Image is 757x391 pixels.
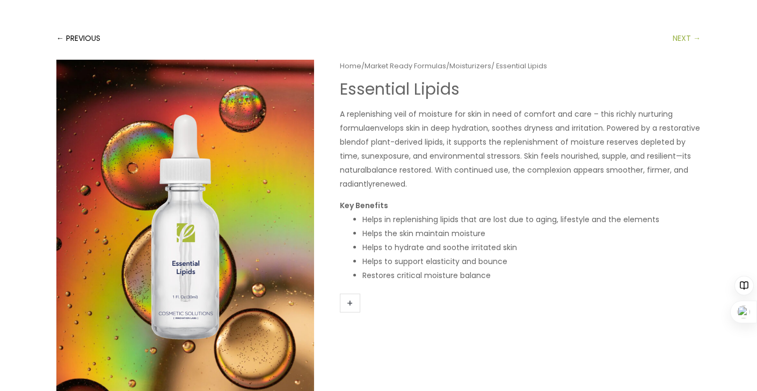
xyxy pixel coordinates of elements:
a: Home [340,61,361,71]
span: renewed. [373,179,407,189]
span: exposure, and environmental stressors. Skin feels nourished, supple, and resilient—its natural [340,151,691,175]
a: ← PREVIOUS [56,27,100,49]
a: + [340,294,360,312]
nav: Breadcrumb [340,60,701,73]
li: Helps in replenishing lipids that are lost due to aging, lifestyle and the elements [362,212,701,226]
span: envelops skin in deep hydration, soothes dryness and irritation. Powered by a restorative blend [340,123,700,147]
strong: Key Benefits [340,200,388,211]
li: Helps to support elasticity and bounce [362,254,701,268]
a: Moisturizers [449,61,491,71]
span: A replenishing veil of moisture for skin in need of comfort and care – this richly nurturing formula [340,109,673,133]
span: of plant-derived lipids, it supports the replenishment of moisture reserves depleted by time, sun [340,137,686,161]
li: Helps to hydrate and soothe irritated skin [362,240,701,254]
li: Helps the skin maintain moisture [362,226,701,240]
li: Restores critical moisture balance [362,268,701,282]
span: balance restored. With continued use, the complexion appears smoother, firmer, and radiantly [340,165,688,189]
a: NEXT → [673,27,701,49]
h1: Essential Lipids [340,80,701,99]
a: Market Ready Formulas [365,61,446,71]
